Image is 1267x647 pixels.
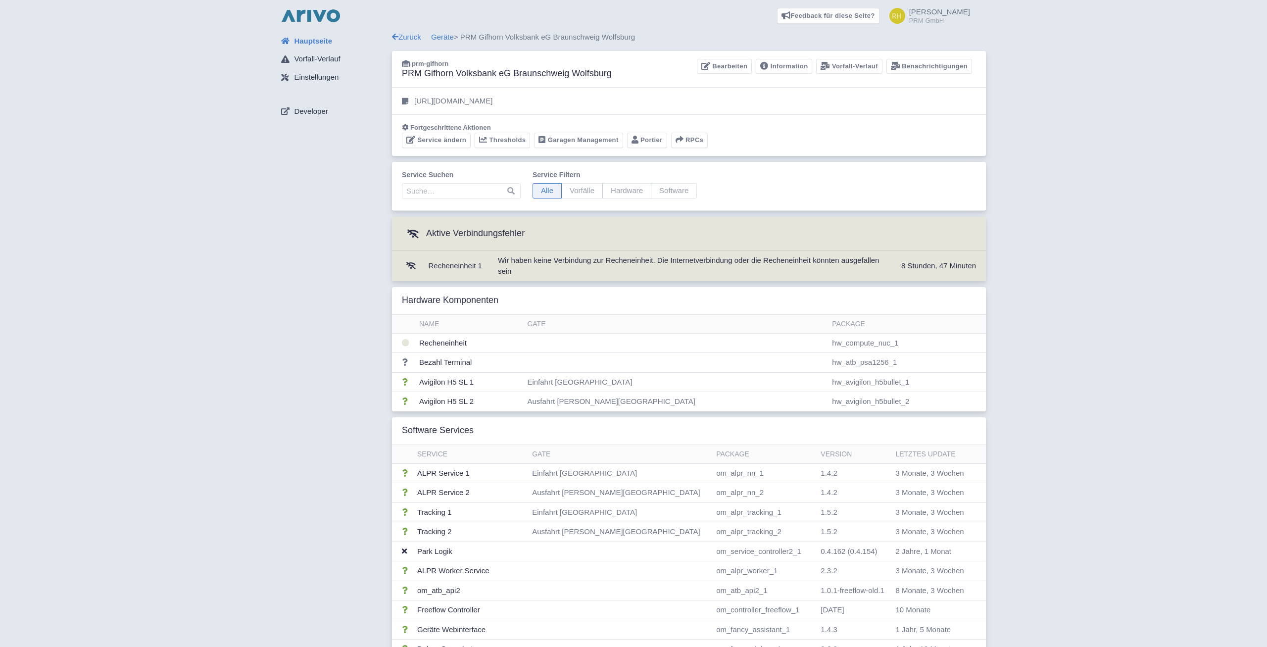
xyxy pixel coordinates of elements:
span: 1.4.2 [821,488,837,497]
td: om_controller_freeflow_1 [712,600,817,620]
span: 1.0.1-freeflow-old.1 [821,586,884,595]
a: Zurück [392,33,421,41]
h3: PRM Gifhorn Volksbank eG Braunschweig Wolfsburg [402,68,612,79]
h3: Aktive Verbindungsfehler [402,225,525,243]
td: 2 Jahre, 1 Monat [891,542,971,561]
td: Einfahrt [GEOGRAPHIC_DATA] [528,463,712,483]
span: Fortgeschrittene Aktionen [410,124,491,131]
span: Software [651,183,697,199]
td: Ausfahrt [PERSON_NAME][GEOGRAPHIC_DATA] [523,392,828,411]
td: Park Logik [413,542,528,561]
td: om_alpr_tracking_1 [712,502,817,522]
th: Letztes Update [891,445,971,464]
span: 0.4.162 [821,547,845,555]
td: om_service_controller2_1 [712,542,817,561]
span: 1.4.3 [821,625,837,634]
td: Tracking 1 [413,502,528,522]
label: Service suchen [402,170,521,180]
td: om_alpr_tracking_2 [712,522,817,542]
h3: Hardware Komponenten [402,295,498,306]
span: [PERSON_NAME] [909,7,970,16]
a: Thresholds [475,133,530,148]
td: hw_atb_psa1256_1 [828,353,986,373]
td: Bezahl Terminal [415,353,523,373]
td: Geräte Webinterface [413,620,528,640]
span: 2.3.2 [821,566,837,575]
div: > PRM Gifhorn Volksbank eG Braunschweig Wolfsburg [392,32,986,43]
td: Recheneinheit 1 [425,251,486,281]
a: Vorfall-Verlauf [273,50,392,69]
span: Vorfälle [561,183,603,199]
td: 8 Stunden, 47 Minuten [897,251,986,281]
th: Package [712,445,817,464]
a: Feedback für diese Seite? [777,8,879,24]
th: Version [817,445,891,464]
td: Avigilon H5 SL 2 [415,392,523,411]
td: hw_compute_nuc_1 [828,333,986,353]
td: 8 Monate, 3 Wochen [891,581,971,600]
td: om_alpr_nn_2 [712,483,817,503]
span: 1.4.2 [821,469,837,477]
span: Alle [533,183,562,199]
td: 3 Monate, 3 Wochen [891,561,971,581]
input: Suche… [402,183,521,199]
td: om_alpr_nn_1 [712,463,817,483]
span: Wir haben keine Verbindung zur Recheneinheit. Die Internetverbindung oder die Recheneinheit könnt... [498,256,879,276]
td: ALPR Worker Service [413,561,528,581]
button: RPCs [671,133,708,148]
td: Recheneinheit [415,333,523,353]
th: Gate [528,445,712,464]
td: ALPR Service 2 [413,483,528,503]
label: Service filtern [533,170,697,180]
th: Name [415,315,523,334]
td: om_fancy_assistant_1 [712,620,817,640]
h3: Software Services [402,425,474,436]
td: om_alpr_worker_1 [712,561,817,581]
span: Hauptseite [294,36,332,47]
td: ALPR Service 1 [413,463,528,483]
p: [URL][DOMAIN_NAME] [414,96,492,107]
span: Developer [294,106,328,117]
td: 3 Monate, 3 Wochen [891,502,971,522]
td: 3 Monate, 3 Wochen [891,463,971,483]
span: [DATE] [821,605,844,614]
td: Freeflow Controller [413,600,528,620]
span: (0.4.154) [848,547,877,555]
td: hw_avigilon_h5bullet_2 [828,392,986,411]
th: Package [828,315,986,334]
a: Information [756,59,812,74]
a: Benachrichtigungen [886,59,972,74]
td: 3 Monate, 3 Wochen [891,522,971,542]
td: om_atb_api2_1 [712,581,817,600]
img: logo [279,8,342,24]
span: prm-gifhorn [412,60,448,67]
span: Hardware [602,183,651,199]
td: Avigilon H5 SL 1 [415,372,523,392]
span: 1.5.2 [821,527,837,536]
a: Geräte [431,33,454,41]
span: Vorfall-Verlauf [294,53,340,65]
a: Bearbeiten [697,59,752,74]
a: Garagen Management [534,133,623,148]
td: Einfahrt [GEOGRAPHIC_DATA] [523,372,828,392]
span: Einstellungen [294,72,339,83]
td: hw_avigilon_h5bullet_1 [828,372,986,392]
span: 1.5.2 [821,508,837,516]
a: Hauptseite [273,32,392,50]
a: Service ändern [402,133,471,148]
th: Gate [523,315,828,334]
td: 3 Monate, 3 Wochen [891,483,971,503]
td: Tracking 2 [413,522,528,542]
a: Einstellungen [273,68,392,87]
a: [PERSON_NAME] PRM GmbH [883,8,970,24]
th: Service [413,445,528,464]
a: Portier [627,133,667,148]
td: 1 Jahr, 5 Monate [891,620,971,640]
td: Ausfahrt [PERSON_NAME][GEOGRAPHIC_DATA] [528,483,712,503]
td: Einfahrt [GEOGRAPHIC_DATA] [528,502,712,522]
td: 10 Monate [891,600,971,620]
td: Ausfahrt [PERSON_NAME][GEOGRAPHIC_DATA] [528,522,712,542]
a: Vorfall-Verlauf [816,59,882,74]
small: PRM GmbH [909,17,970,24]
a: Developer [273,102,392,121]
